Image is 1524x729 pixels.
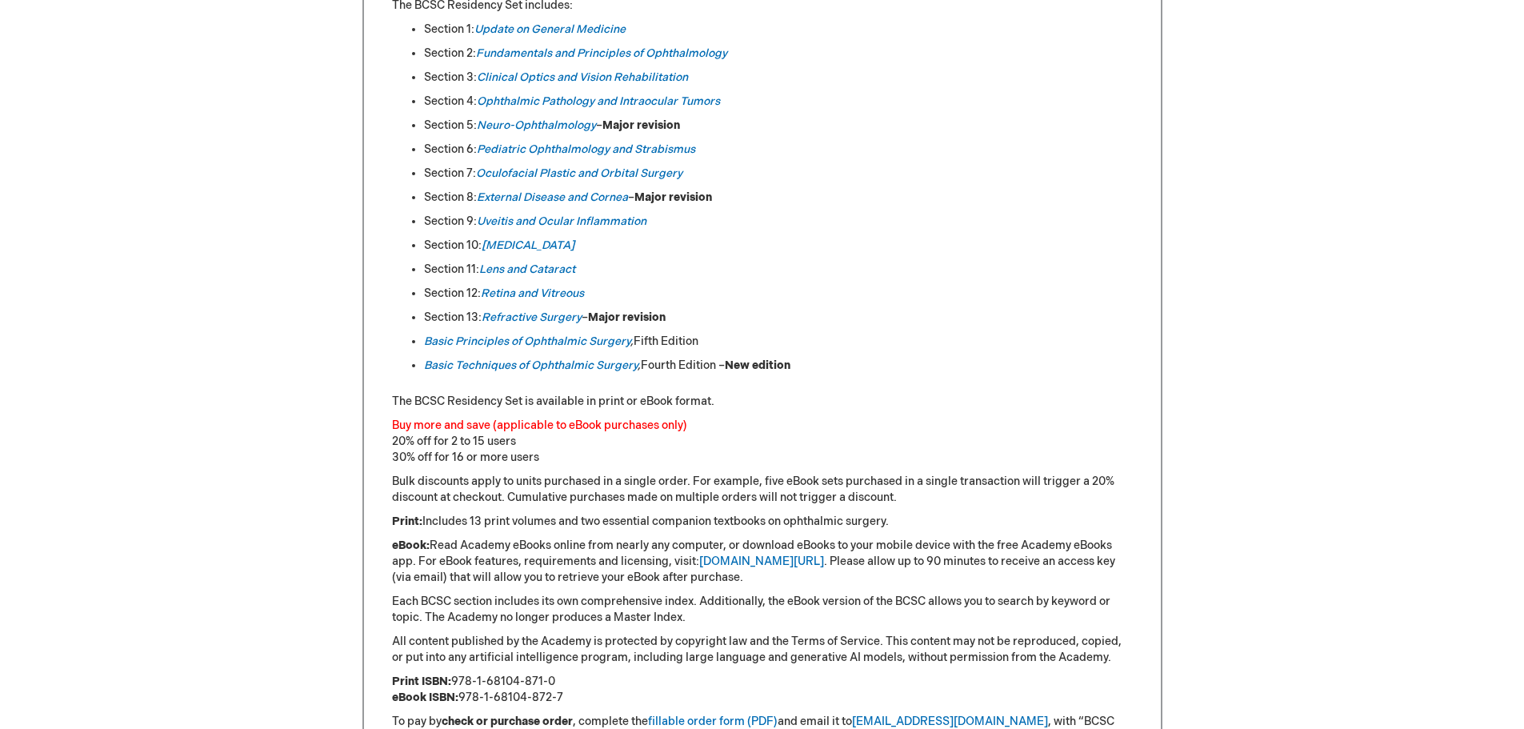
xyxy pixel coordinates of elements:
[481,286,584,300] a: Retina and Vitreous
[442,715,573,728] strong: check or purchase order
[424,142,1133,158] li: Section 6:
[392,418,1133,466] p: 20% off for 2 to 15 users 30% off for 16 or more users
[477,190,628,204] a: External Disease and Cornea
[474,22,626,36] a: Update on General Medicine
[424,262,1133,278] li: Section 11:
[424,94,1133,110] li: Section 4:
[392,634,1133,666] p: All content published by the Academy is protected by copyright law and the Terms of Service. This...
[392,474,1133,506] p: Bulk discounts apply to units purchased in a single order. For example, five eBook sets purchased...
[476,166,682,180] a: Oculofacial Plastic and Orbital Surgery
[424,214,1133,230] li: Section 9:
[424,22,1133,38] li: Section 1:
[602,118,680,132] strong: Major revision
[699,555,824,568] a: [DOMAIN_NAME][URL]
[479,262,575,276] a: Lens and Cataract
[634,190,712,204] strong: Major revision
[424,358,638,372] a: Basic Techniques of Ophthalmic Surgery
[852,715,1048,728] a: [EMAIL_ADDRESS][DOMAIN_NAME]
[424,118,1133,134] li: Section 5: –
[424,238,1133,254] li: Section 10:
[482,238,574,252] a: [MEDICAL_DATA]
[392,539,430,552] strong: eBook:
[392,594,1133,626] p: Each BCSC section includes its own comprehensive index. Additionally, the eBook version of the BC...
[477,118,596,132] a: Neuro-Ophthalmology
[392,538,1133,586] p: Read Academy eBooks online from nearly any computer, or download eBooks to your mobile device wit...
[588,310,666,324] strong: Major revision
[630,334,634,348] em: ,
[392,674,1133,706] p: 978-1-68104-871-0 978-1-68104-872-7
[424,358,641,372] em: ,
[392,515,422,528] strong: Print:
[477,70,688,84] a: Clinical Optics and Vision Rehabilitation
[424,310,1133,326] li: Section 13: –
[424,358,1133,374] li: Fourth Edition –
[424,166,1133,182] li: Section 7:
[392,675,451,688] strong: Print ISBN:
[424,286,1133,302] li: Section 12:
[482,310,582,324] a: Refractive Surgery
[392,419,687,432] font: Buy more and save (applicable to eBook purchases only)
[392,514,1133,530] p: Includes 13 print volumes and two essential companion textbooks on ophthalmic surgery.
[392,691,458,704] strong: eBook ISBN:
[477,94,720,108] a: Ophthalmic Pathology and Intraocular Tumors
[424,190,1133,206] li: Section 8: –
[648,715,778,728] a: fillable order form (PDF)
[424,334,630,348] a: Basic Principles of Ophthalmic Surgery
[424,334,1133,350] li: Fifth Edition
[476,46,727,60] a: Fundamentals and Principles of Ophthalmology
[392,394,1133,410] p: The BCSC Residency Set is available in print or eBook format.
[477,142,695,156] a: Pediatric Ophthalmology and Strabismus
[424,70,1133,86] li: Section 3:
[725,358,790,372] strong: New edition
[424,46,1133,62] li: Section 2:
[477,214,646,228] a: Uveitis and Ocular Inflammation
